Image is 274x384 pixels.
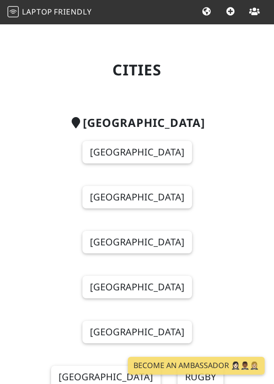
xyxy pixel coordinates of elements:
[82,276,192,298] a: [GEOGRAPHIC_DATA]
[82,141,192,163] a: [GEOGRAPHIC_DATA]
[22,7,52,17] span: Laptop
[128,357,265,375] a: Become an Ambassador 🤵🏻‍♀️🤵🏾‍♂️🤵🏼‍♀️
[54,7,91,17] span: Friendly
[16,116,258,130] h2: [GEOGRAPHIC_DATA]
[82,321,192,343] a: [GEOGRAPHIC_DATA]
[16,61,258,79] h1: Cities
[7,4,92,21] a: LaptopFriendly LaptopFriendly
[7,6,19,17] img: LaptopFriendly
[82,231,192,253] a: [GEOGRAPHIC_DATA]
[82,186,192,208] a: [GEOGRAPHIC_DATA]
